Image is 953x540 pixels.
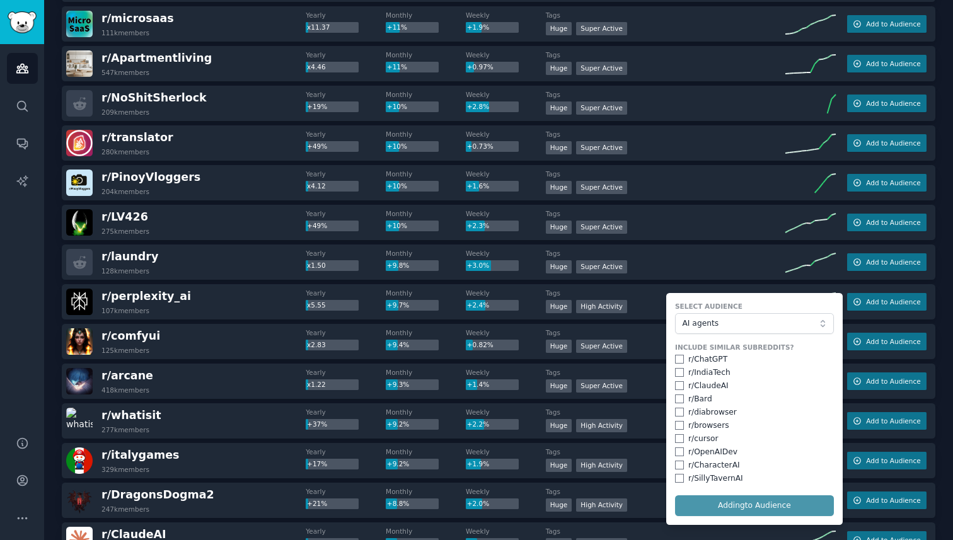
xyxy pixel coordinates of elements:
[307,381,326,388] span: x1.22
[466,209,546,218] dt: Weekly
[101,465,149,474] div: 329k members
[467,103,489,110] span: +2.8%
[546,379,572,393] div: Huge
[66,487,93,514] img: DragonsDogma2
[675,343,834,352] label: Include Similar Subreddits?
[546,368,785,377] dt: Tags
[546,90,785,99] dt: Tags
[66,368,93,394] img: arcane
[466,249,546,258] dt: Weekly
[306,130,386,139] dt: Yearly
[466,527,546,536] dt: Weekly
[688,460,740,471] div: r/ CharacterAI
[306,328,386,337] dt: Yearly
[387,261,409,269] span: +9.8%
[66,50,93,77] img: Apartmentliving
[546,101,572,115] div: Huge
[387,381,409,388] span: +9.3%
[847,452,927,469] button: Add to Audience
[688,420,729,432] div: r/ browsers
[66,408,93,434] img: whatisit
[688,407,737,418] div: r/ diabrowser
[467,460,489,468] span: +1.9%
[307,142,327,150] span: +49%
[467,182,489,190] span: +1.6%
[466,50,546,59] dt: Weekly
[866,297,920,306] span: Add to Audience
[101,131,173,144] span: r/ translator
[387,341,409,348] span: +9.4%
[546,419,572,432] div: Huge
[306,249,386,258] dt: Yearly
[576,300,627,313] div: High Activity
[847,55,927,72] button: Add to Audience
[546,300,572,313] div: Huge
[307,23,330,31] span: x11.37
[467,301,489,309] span: +2.4%
[101,346,149,355] div: 125k members
[307,420,327,428] span: +37%
[467,261,489,269] span: +3.0%
[386,11,466,20] dt: Monthly
[675,302,834,311] label: Select Audience
[101,488,214,501] span: r/ DragonsDogma2
[101,290,191,302] span: r/ perplexity_ai
[576,22,627,35] div: Super Active
[866,456,920,465] span: Add to Audience
[688,473,743,485] div: r/ SillyTavernAI
[386,209,466,218] dt: Monthly
[66,130,93,156] img: translator
[688,434,719,445] div: r/ cursor
[576,419,627,432] div: High Activity
[307,103,327,110] span: +19%
[866,496,920,505] span: Add to Audience
[546,11,785,20] dt: Tags
[866,99,920,108] span: Add to Audience
[847,253,927,271] button: Add to Audience
[546,328,785,337] dt: Tags
[101,386,149,394] div: 418k members
[386,447,466,456] dt: Monthly
[866,337,920,346] span: Add to Audience
[387,500,409,507] span: +8.8%
[8,11,37,33] img: GummySearch logo
[387,460,409,468] span: +9.2%
[386,289,466,297] dt: Monthly
[467,500,489,507] span: +2.0%
[688,354,727,365] div: r/ ChatGPT
[386,50,466,59] dt: Monthly
[466,130,546,139] dt: Weekly
[101,52,212,64] span: r/ Apartmentliving
[576,340,627,353] div: Super Active
[66,328,93,355] img: comfyui
[307,182,326,190] span: x4.12
[866,139,920,147] span: Add to Audience
[101,171,200,183] span: r/ PinoyVloggers
[306,487,386,496] dt: Yearly
[688,367,731,379] div: r/ IndiaTech
[847,491,927,509] button: Add to Audience
[546,447,785,456] dt: Tags
[688,447,737,458] div: r/ OpenAIDev
[546,22,572,35] div: Huge
[466,408,546,416] dt: Weekly
[576,459,627,472] div: High Activity
[546,62,572,75] div: Huge
[546,260,572,273] div: Huge
[866,20,920,28] span: Add to Audience
[306,11,386,20] dt: Yearly
[101,227,149,236] div: 275k members
[101,267,149,275] div: 128k members
[101,449,179,461] span: r/ italygames
[546,141,572,154] div: Huge
[101,91,207,104] span: r/ NoShitSherlock
[66,209,93,236] img: LV426
[306,408,386,416] dt: Yearly
[101,12,174,25] span: r/ microsaas
[576,260,627,273] div: Super Active
[675,313,834,335] button: AI agents
[307,222,327,229] span: +49%
[466,328,546,337] dt: Weekly
[847,95,927,112] button: Add to Audience
[847,134,927,152] button: Add to Audience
